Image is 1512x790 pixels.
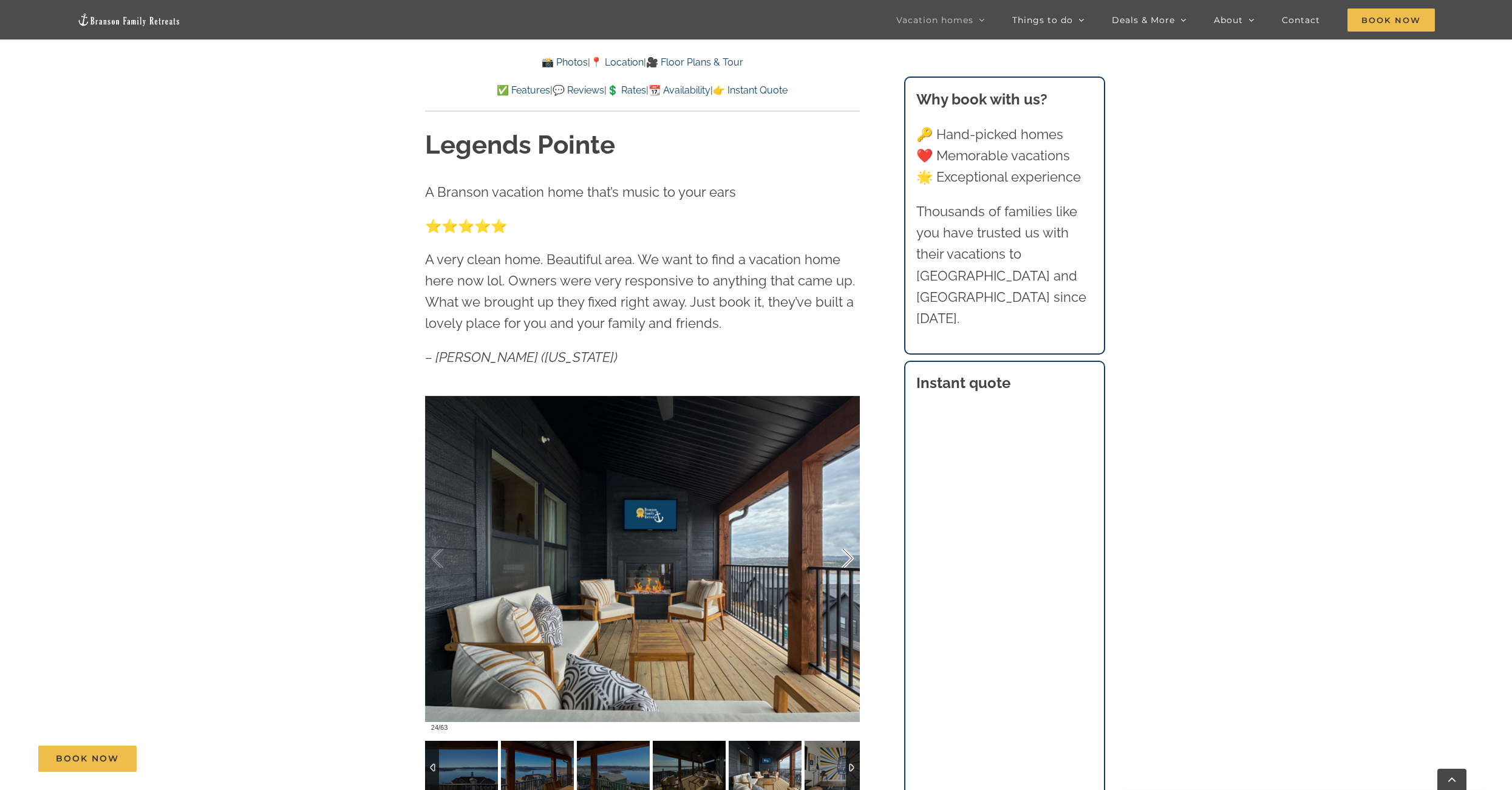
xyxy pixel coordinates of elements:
span: Things to do [1012,16,1073,24]
a: 🎥 Floor Plans & Tour [646,56,743,68]
p: Thousands of families like you have trusted us with their vacations to [GEOGRAPHIC_DATA] and [GEO... [916,201,1094,329]
span: About [1214,16,1243,24]
a: 📸 Photos [542,56,588,68]
a: 📍 Location [590,56,644,68]
p: ⭐️⭐️⭐️⭐️⭐️ [425,216,860,237]
span: Book Now [56,754,119,764]
a: Book Now [38,746,137,772]
span: A Branson vacation home that’s music to your ears [425,184,736,200]
span: Book Now [1347,9,1435,32]
a: 👉 Instant Quote [713,84,788,96]
span: Vacation homes [896,16,973,24]
span: Contact [1282,16,1320,24]
h3: Why book with us? [916,89,1094,111]
a: ✅ Features [497,84,550,96]
a: 📆 Availability [649,84,710,96]
h1: Legends Pointe [425,128,860,163]
a: 💬 Reviews [553,84,604,96]
p: 🔑 Hand-picked homes ❤️ Memorable vacations 🌟 Exceptional experience [916,124,1094,188]
a: 💲 Rates [607,84,646,96]
strong: Instant quote [916,374,1010,392]
p: | | | | [425,83,860,98]
p: | | [425,55,860,70]
img: Branson Family Retreats Logo [77,13,180,27]
span: Deals & More [1112,16,1175,24]
em: – [PERSON_NAME] ([US_STATE]) [425,349,618,365]
p: A very clean home. Beautiful area. We want to find a vacation home here now lol. Owners were very... [425,249,860,335]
